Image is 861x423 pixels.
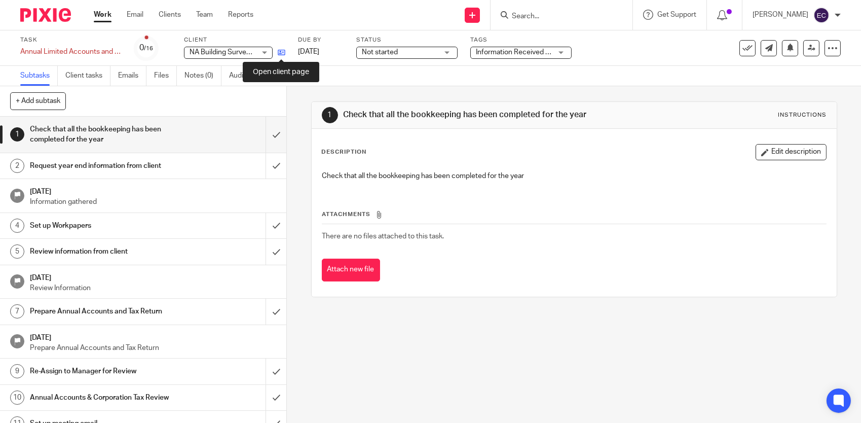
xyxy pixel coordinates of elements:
h1: Check that all the bookkeeping has been completed for the year [30,122,180,148]
h1: [DATE] [30,330,277,343]
a: Work [94,10,111,20]
img: Pixie [20,8,71,22]
p: Check that all the bookkeeping has been completed for the year [322,171,826,181]
p: Prepare Annual Accounts and Tax Return [30,343,277,353]
label: Task [20,36,122,44]
a: Team [196,10,213,20]
small: /16 [144,46,154,51]
div: 0 [140,42,154,54]
h1: Review information from client [30,244,180,259]
a: Reports [228,10,253,20]
h1: Annual Accounts & Corporation Tax Review [30,390,180,405]
button: + Add subtask [10,92,66,110]
a: Notes (0) [184,66,221,86]
a: Files [154,66,177,86]
div: 7 [10,304,24,319]
div: 5 [10,244,24,259]
h1: Prepare Annual Accounts and Tax Return [30,304,180,319]
div: 1 [10,127,24,142]
div: 10 [10,391,24,405]
div: Instructions [778,111,827,119]
div: 1 [322,107,338,123]
span: There are no files attached to this task. [322,233,444,240]
button: Attach new file [322,259,380,281]
span: Not started [362,49,398,56]
div: 9 [10,364,24,378]
span: [DATE] [298,48,319,55]
label: Client [184,36,285,44]
a: Client tasks [65,66,110,86]
a: Clients [159,10,181,20]
h1: [DATE] [30,184,277,197]
button: Edit description [756,144,827,160]
div: 2 [10,159,24,173]
div: 4 [10,219,24,233]
span: Attachments [322,211,371,217]
label: Due by [298,36,344,44]
a: Subtasks [20,66,58,86]
h1: Set up Workpapers [30,218,180,233]
label: Status [356,36,458,44]
span: NA Building Surveys Ltd [190,49,266,56]
h1: [DATE] [30,270,277,283]
h1: Request year end information from client [30,158,180,173]
h1: Re-Assign to Manager for Review [30,364,180,379]
a: Emails [118,66,146,86]
p: Information gathered [30,197,277,207]
a: Audit logs [229,66,268,86]
label: Tags [470,36,572,44]
p: Review Information [30,283,277,293]
p: [PERSON_NAME] [753,10,808,20]
span: Information Received + 2 [476,49,555,56]
p: Description [322,148,367,156]
div: Annual Limited Accounts and Corporation Tax Return [20,47,122,57]
h1: Check that all the bookkeeping has been completed for the year [343,110,595,120]
span: Get Support [657,11,696,18]
a: Email [127,10,143,20]
img: svg%3E [813,7,830,23]
input: Search [511,12,602,21]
